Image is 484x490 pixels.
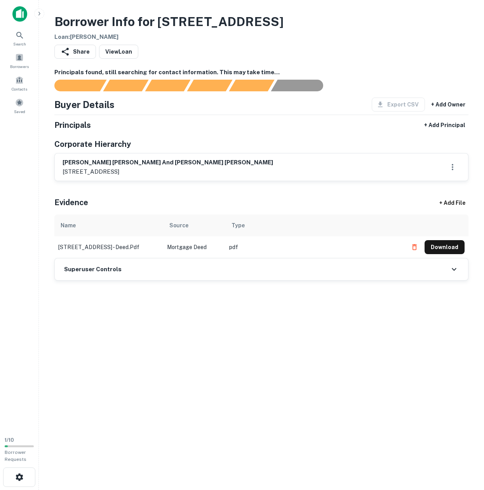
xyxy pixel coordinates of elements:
[271,80,333,91] div: AI fulfillment process complete.
[145,80,190,91] div: Documents found, AI parsing details...
[13,41,26,47] span: Search
[64,265,122,274] h6: Superuser Controls
[54,68,468,77] h6: Principals found, still searching for contact information. This may take time...
[2,50,37,71] a: Borrowers
[225,236,404,258] td: pdf
[63,158,273,167] h6: [PERSON_NAME] [PERSON_NAME] and [PERSON_NAME] [PERSON_NAME]
[5,437,14,443] span: 1 / 10
[2,95,37,116] a: Saved
[103,80,148,91] div: Your request is received and processing...
[2,28,37,49] a: Search
[169,221,188,230] div: Source
[54,119,91,131] h5: Principals
[225,214,404,236] th: Type
[54,236,163,258] td: [STREET_ADDRESS] - deed.pdf
[99,45,138,59] a: ViewLoan
[229,80,274,91] div: Principals found, still searching for contact information. This may take time...
[10,63,29,70] span: Borrowers
[425,196,479,210] div: + Add File
[54,33,284,42] h6: Loan : [PERSON_NAME]
[61,221,76,230] div: Name
[12,6,27,22] img: capitalize-icon.png
[45,80,103,91] div: Sending borrower request to AI...
[54,98,115,112] h4: Buyer Details
[2,73,37,94] a: Contacts
[428,98,468,112] button: + Add Owner
[445,428,484,465] iframe: Chat Widget
[187,80,232,91] div: Principals found, AI now looking for contact information...
[163,214,225,236] th: Source
[54,214,163,236] th: Name
[54,45,96,59] button: Share
[232,221,245,230] div: Type
[5,450,26,462] span: Borrower Requests
[407,241,421,253] button: Delete file
[54,138,131,150] h5: Corporate Hierarchy
[421,118,468,132] button: + Add Principal
[63,167,273,176] p: [STREET_ADDRESS]
[425,240,465,254] button: Download
[12,86,27,92] span: Contacts
[14,108,25,115] span: Saved
[163,236,225,258] td: Mortgage Deed
[54,214,468,258] div: scrollable content
[54,12,284,31] h3: Borrower Info for [STREET_ADDRESS]
[54,197,88,208] h5: Evidence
